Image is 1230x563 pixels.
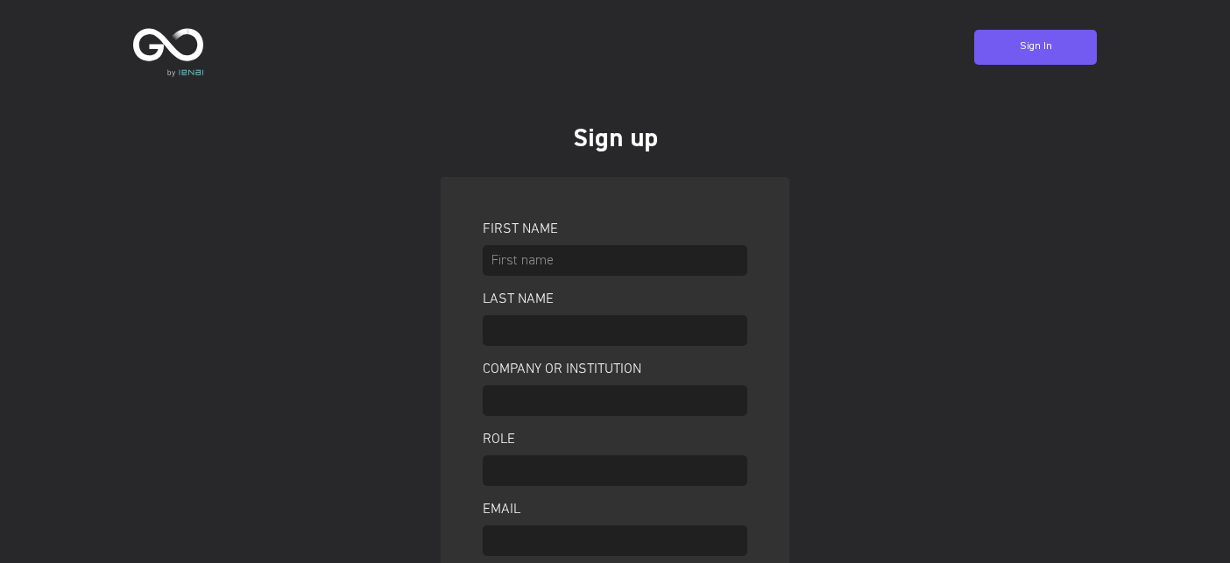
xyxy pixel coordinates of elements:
label: Role [483,429,747,447]
div: Sign In [1007,28,1065,67]
label: First name [483,219,747,236]
label: Last name [483,289,747,306]
img: image [133,18,203,88]
p: Sign up [458,120,772,159]
label: Company or Institution [483,359,747,377]
input: First name [483,245,747,276]
button: Sign In [974,30,1097,65]
label: Email [483,499,747,517]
